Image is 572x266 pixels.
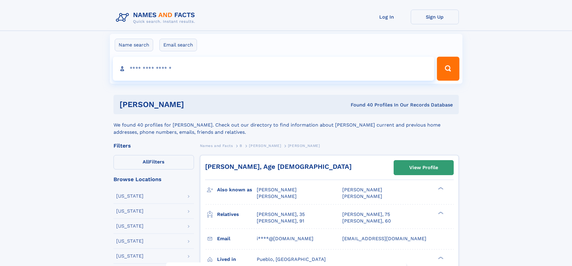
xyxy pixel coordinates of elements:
[342,187,382,193] span: [PERSON_NAME]
[342,218,391,224] a: [PERSON_NAME], 60
[120,101,268,108] h1: [PERSON_NAME]
[217,254,257,265] h3: Lived in
[437,57,459,81] button: Search Button
[113,143,194,148] div: Filters
[437,211,444,215] div: ❯
[267,102,453,108] div: Found 40 Profiles In Our Records Database
[116,239,144,244] div: [US_STATE]
[116,254,144,259] div: [US_STATE]
[240,142,242,149] a: B
[116,209,144,214] div: [US_STATE]
[249,144,281,148] span: [PERSON_NAME]
[363,10,411,24] a: Log In
[411,10,459,24] a: Sign Up
[217,209,257,220] h3: Relatives
[240,144,242,148] span: B
[200,142,233,149] a: Names and Facts
[249,142,281,149] a: [PERSON_NAME]
[143,159,149,165] span: All
[437,256,444,260] div: ❯
[257,211,305,218] a: [PERSON_NAME], 35
[205,163,352,170] a: [PERSON_NAME], Age [DEMOGRAPHIC_DATA]
[115,39,153,51] label: Name search
[113,10,200,26] img: Logo Names and Facts
[409,161,438,175] div: View Profile
[342,193,382,199] span: [PERSON_NAME]
[159,39,197,51] label: Email search
[257,218,304,224] a: [PERSON_NAME], 91
[342,236,426,241] span: [EMAIL_ADDRESS][DOMAIN_NAME]
[113,57,434,81] input: search input
[394,160,453,175] a: View Profile
[116,224,144,229] div: [US_STATE]
[113,114,459,136] div: We found 40 profiles for [PERSON_NAME]. Check out our directory to find information about [PERSON...
[257,187,297,193] span: [PERSON_NAME]
[437,187,444,190] div: ❯
[288,144,320,148] span: [PERSON_NAME]
[116,194,144,199] div: [US_STATE]
[113,177,194,182] div: Browse Locations
[217,185,257,195] h3: Also known as
[257,256,326,262] span: Pueblo, [GEOGRAPHIC_DATA]
[217,234,257,244] h3: Email
[257,193,297,199] span: [PERSON_NAME]
[342,211,390,218] a: [PERSON_NAME], 75
[113,155,194,169] label: Filters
